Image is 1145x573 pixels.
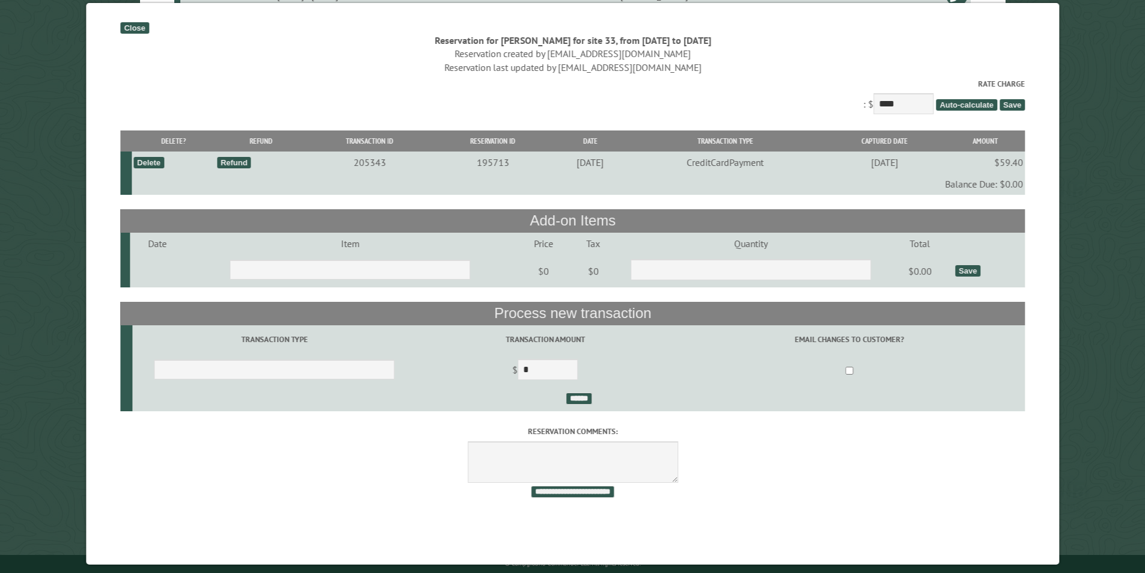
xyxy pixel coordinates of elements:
[572,233,615,254] td: Tax
[886,254,953,288] td: $0.00
[553,152,627,173] td: [DATE]
[132,173,1025,195] td: Balance Due: $0.00
[307,152,433,173] td: 205343
[433,130,553,152] th: Reservation ID
[823,152,946,173] td: [DATE]
[120,34,1025,47] div: Reservation for [PERSON_NAME] for site 33, from [DATE] to [DATE]
[515,233,572,254] td: Price
[120,22,148,34] div: Close
[945,152,1025,173] td: $59.40
[120,302,1025,325] th: Process new transaction
[418,334,672,345] label: Transaction Amount
[676,334,1023,345] label: Email changes to customer?
[120,426,1025,437] label: Reservation comments:
[416,354,674,388] td: $
[120,78,1025,90] label: Rate Charge
[627,130,823,152] th: Transaction Type
[133,157,164,168] div: Delete
[433,152,553,173] td: 195713
[185,233,515,254] td: Item
[505,560,641,568] small: © Campground Commander LLC. All rights reserved.
[120,47,1025,60] div: Reservation created by [EMAIL_ADDRESS][DOMAIN_NAME]
[120,61,1025,74] div: Reservation last updated by [EMAIL_ADDRESS][DOMAIN_NAME]
[215,130,307,152] th: Refund
[627,152,823,173] td: CreditCardPayment
[120,78,1025,117] div: : $
[307,130,433,152] th: Transaction ID
[615,233,887,254] td: Quantity
[886,233,953,254] td: Total
[823,130,946,152] th: Captured Date
[553,130,627,152] th: Date
[134,334,414,345] label: Transaction Type
[130,233,185,254] td: Date
[120,209,1025,232] th: Add-on Items
[936,99,997,111] span: Auto-calculate
[132,130,215,152] th: Delete?
[217,157,251,168] div: Refund
[572,254,615,288] td: $0
[945,130,1025,152] th: Amount
[955,265,980,277] div: Save
[515,254,572,288] td: $0
[1000,99,1025,111] span: Save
